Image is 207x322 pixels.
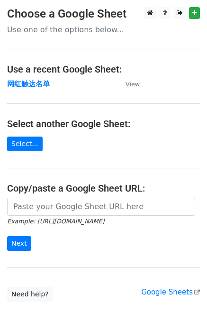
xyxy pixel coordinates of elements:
[7,287,53,302] a: Need help?
[7,218,104,225] small: Example: [URL][DOMAIN_NAME]
[7,183,200,194] h4: Copy/paste a Google Sheet URL:
[116,80,140,88] a: View
[7,236,31,251] input: Next
[7,7,200,21] h3: Choose a Google Sheet
[7,25,200,35] p: Use one of the options below...
[7,118,200,129] h4: Select another Google Sheet:
[141,288,200,296] a: Google Sheets
[7,64,200,75] h4: Use a recent Google Sheet:
[7,80,50,88] a: 网红触达名单
[7,137,43,151] a: Select...
[126,81,140,88] small: View
[7,198,195,216] input: Paste your Google Sheet URL here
